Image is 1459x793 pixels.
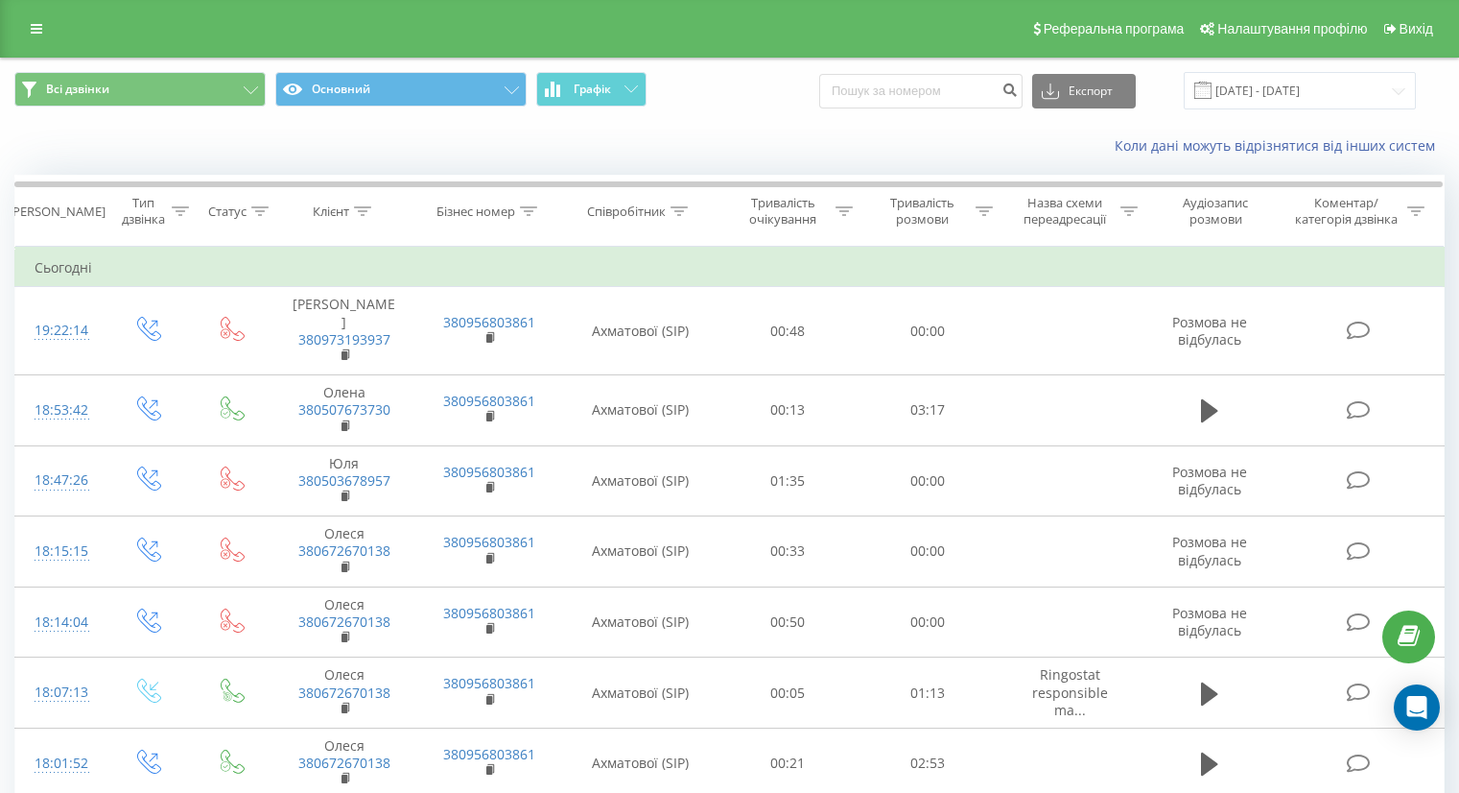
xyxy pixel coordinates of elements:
[562,658,718,729] td: Ахматової (SIP)
[208,204,247,220] div: Статус
[1044,21,1185,36] span: Реферальна програма
[736,195,832,228] div: Тривалість очікування
[35,674,85,711] div: 18:07:13
[275,72,527,107] button: Основний
[1160,195,1272,228] div: Аудіозапис розмови
[298,330,390,348] a: 380973193937
[436,204,515,220] div: Бізнес номер
[443,533,535,551] a: 380956803861
[718,587,858,658] td: 00:50
[1290,195,1402,228] div: Коментар/категорія дзвінка
[536,72,647,107] button: Графік
[121,195,166,228] div: Тип дзвінка
[1172,313,1247,348] span: Розмова не відбулась
[443,674,535,692] a: 380956803861
[313,204,349,220] div: Клієнт
[858,287,997,375] td: 00:00
[271,517,416,588] td: Олеся
[35,312,85,349] div: 19:22:14
[35,745,85,782] div: 18:01:52
[574,83,611,96] span: Графік
[562,587,718,658] td: Ахматової (SIP)
[298,684,390,702] a: 380672670138
[718,517,858,588] td: 00:33
[298,471,390,490] a: 380503678957
[271,445,416,517] td: Юля
[858,445,997,517] td: 00:00
[1400,21,1433,36] span: Вихід
[562,375,718,446] td: Ахматової (SIP)
[298,754,390,772] a: 380672670138
[562,445,718,517] td: Ахматової (SIP)
[1115,136,1445,155] a: Коли дані можуть відрізнятися вiд інших систем
[443,463,535,481] a: 380956803861
[271,587,416,658] td: Олеся
[587,204,666,220] div: Співробітник
[271,658,416,729] td: Олеся
[718,375,858,446] td: 00:13
[718,445,858,517] td: 01:35
[819,74,1023,108] input: Пошук за номером
[858,658,997,729] td: 01:13
[1032,665,1108,718] span: Ringostat responsible ma...
[46,82,109,97] span: Всі дзвінки
[298,613,390,631] a: 380672670138
[298,541,390,560] a: 380672670138
[15,249,1445,287] td: Сьогодні
[858,375,997,446] td: 03:17
[443,745,535,763] a: 380956803861
[875,195,971,228] div: Тривалість розмови
[1217,21,1367,36] span: Налаштування профілю
[1394,685,1440,731] div: Open Intercom Messenger
[1032,74,1136,108] button: Експорт
[271,375,416,446] td: Олена
[443,604,535,622] a: 380956803861
[1172,604,1247,639] span: Розмова не відбулась
[35,533,85,570] div: 18:15:15
[858,587,997,658] td: 00:00
[1015,195,1116,228] div: Назва схеми переадресації
[9,204,106,220] div: [PERSON_NAME]
[562,517,718,588] td: Ахматової (SIP)
[35,604,85,641] div: 18:14:04
[1172,463,1247,498] span: Розмова не відбулась
[562,287,718,375] td: Ахматової (SIP)
[443,313,535,331] a: 380956803861
[35,462,85,499] div: 18:47:26
[443,392,535,410] a: 380956803861
[1172,533,1247,568] span: Розмова не відбулась
[35,392,85,429] div: 18:53:42
[718,658,858,729] td: 00:05
[14,72,266,107] button: Всі дзвінки
[858,517,997,588] td: 00:00
[271,287,416,375] td: [PERSON_NAME]
[718,287,858,375] td: 00:48
[298,400,390,419] a: 380507673730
